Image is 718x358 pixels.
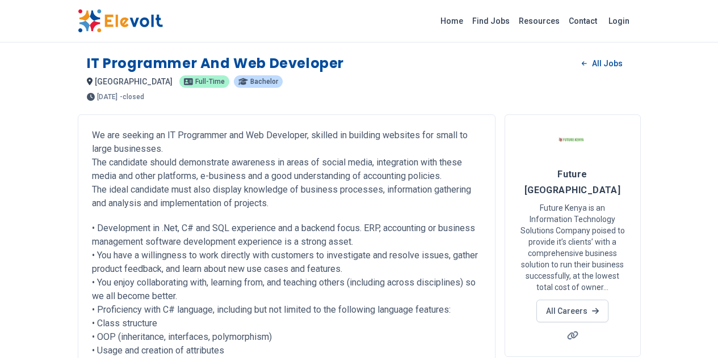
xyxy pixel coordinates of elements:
p: - closed [120,93,144,100]
span: [DATE] [97,93,117,100]
h1: IT Programmer and Web Developer [87,54,345,73]
span: Future [GEOGRAPHIC_DATA] [524,169,621,195]
a: Contact [564,12,602,30]
img: Future Kenya [559,129,587,157]
a: Home [436,12,468,30]
p: Future Kenya is an Information Technology Solutions Company poised to provide it’s clients’ with ... [519,202,627,293]
a: Find Jobs [468,12,514,30]
a: All Careers [536,300,608,322]
a: Login [602,10,636,32]
span: full-time [195,78,225,85]
a: Resources [514,12,564,30]
span: bachelor [250,78,278,85]
span: [GEOGRAPHIC_DATA] [95,77,173,86]
a: All Jobs [573,55,631,72]
img: Elevolt [78,9,163,33]
p: We are seeking an IT Programmer and Web Developer, skilled in building websites for small to larg... [92,129,481,210]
